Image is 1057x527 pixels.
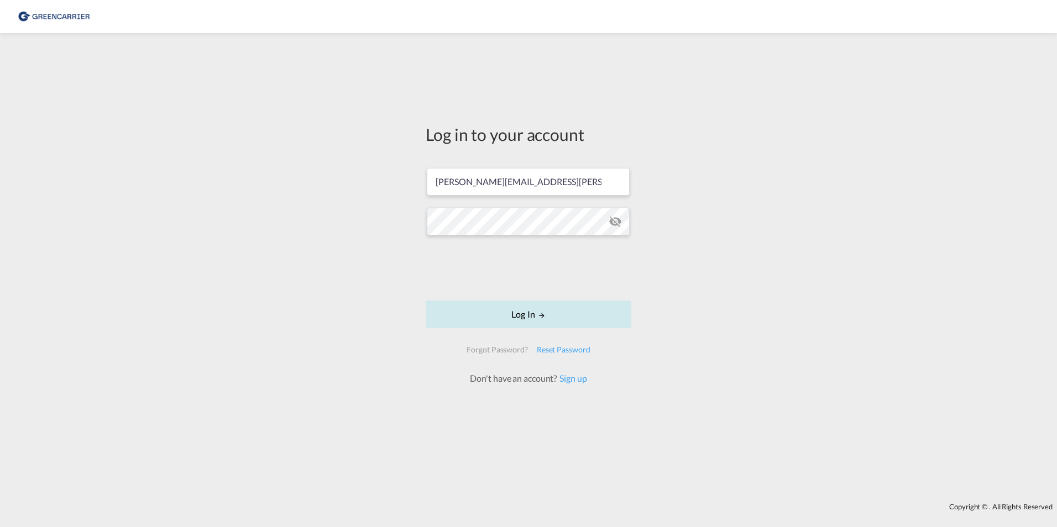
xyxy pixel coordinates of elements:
div: Log in to your account [426,123,631,146]
img: 8cf206808afe11efa76fcd1e3d746489.png [17,4,91,29]
input: Enter email/phone number [427,168,630,196]
md-icon: icon-eye-off [609,215,622,228]
button: LOGIN [426,301,631,328]
div: Don't have an account? [458,372,599,384]
div: Reset Password [532,340,595,360]
div: Forgot Password? [462,340,532,360]
a: Sign up [557,373,587,383]
iframe: reCAPTCHA [444,246,613,289]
